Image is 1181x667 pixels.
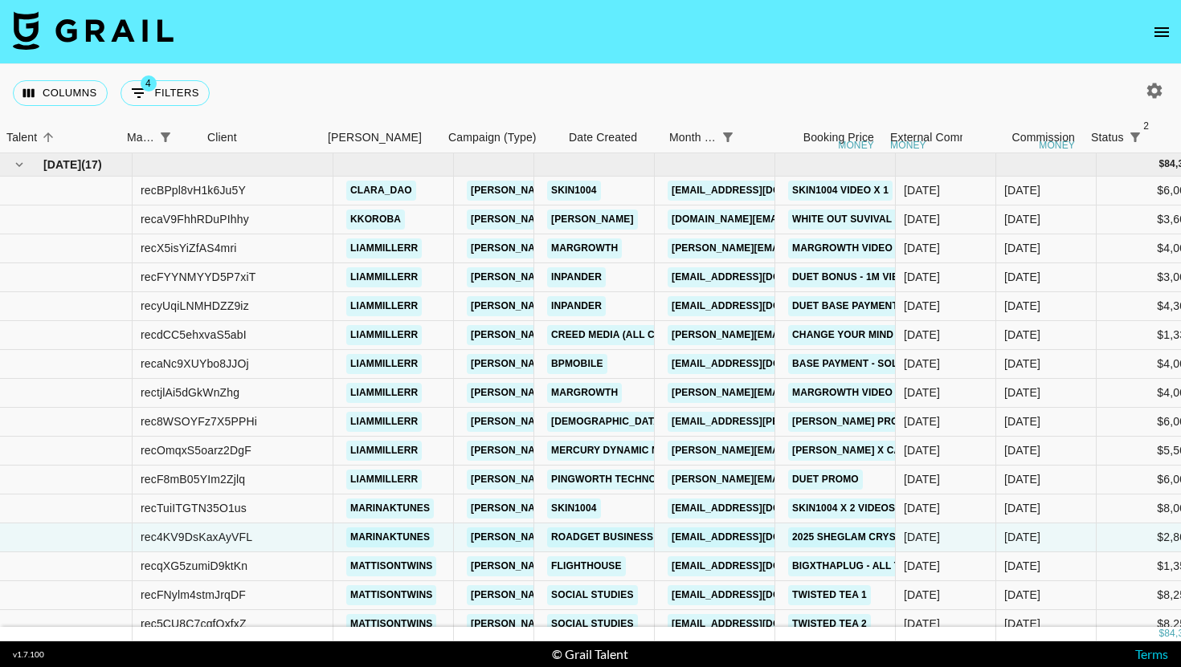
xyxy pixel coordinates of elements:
a: [PERSON_NAME][EMAIL_ADDRESS][DOMAIN_NAME] [467,383,729,403]
a: liammillerr [346,383,422,403]
div: Sep '25 [1004,529,1040,545]
a: marinaktunes [346,498,434,519]
div: $ [1159,627,1164,641]
div: Date Created [569,122,637,153]
div: 23/07/2025 [904,327,940,343]
div: Sep '25 [1004,384,1040,401]
div: Sep '25 [1004,356,1040,372]
a: [PERSON_NAME][EMAIL_ADDRESS][DOMAIN_NAME] [467,296,729,316]
a: [EMAIL_ADDRESS][DOMAIN_NAME] [668,296,848,316]
div: rec8WSOYFz7X5PPHi [141,413,257,429]
div: 27/03/2025 [904,500,940,516]
div: Sep '25 [1004,500,1040,516]
a: [EMAIL_ADDRESS][DOMAIN_NAME] [668,498,848,519]
a: liammillerr [346,296,422,316]
a: liammillerr [346,325,422,345]
a: Social Studies [547,614,638,634]
a: [PERSON_NAME][EMAIL_ADDRESS][DOMAIN_NAME] [467,354,729,374]
a: [PERSON_NAME][EMAIL_ADDRESS][DOMAIN_NAME] [467,325,729,345]
a: liammillerr [346,354,422,374]
a: Mercury Dynamic Network Media Ltd. [547,441,764,461]
div: Booking Price [803,122,874,153]
button: Sort [37,126,59,148]
a: [EMAIL_ADDRESS][DOMAIN_NAME] [668,181,848,201]
div: 28/08/2025 [904,269,940,285]
div: v 1.7.100 [13,649,44,660]
a: [DOMAIN_NAME][EMAIL_ADDRESS][DOMAIN_NAME] [668,209,928,230]
a: [DEMOGRAPHIC_DATA] [547,412,668,432]
a: Flighthouse [547,556,626,576]
div: recyUqiLNMHDZZ9iz [141,298,249,314]
a: liammillerr [346,470,422,490]
a: liammillerr [346,441,422,461]
a: liammillerr [346,267,422,287]
div: Sep '25 [1004,182,1040,198]
div: Booker [320,122,440,153]
div: rec5CU8C7cgfQxfxZ [141,616,247,632]
div: recFNylm4stmJrqDF [141,587,246,603]
a: mattisontwins [346,585,436,605]
a: [PERSON_NAME][EMAIL_ADDRESS][DOMAIN_NAME] [467,267,729,287]
a: InPander [547,267,606,287]
div: 09/06/2025 [904,529,940,545]
div: recX5isYiZfAS4mri [141,240,237,256]
a: liammillerr [346,412,422,432]
a: Social Studies [547,585,638,605]
a: bigxthaplug - all the way [788,556,942,576]
a: [PERSON_NAME][EMAIL_ADDRESS][DOMAIN_NAME] [467,441,729,461]
div: 03/09/2025 [904,442,940,458]
a: [PERSON_NAME][EMAIL_ADDRESS][DOMAIN_NAME] [467,209,729,230]
a: mattisontwins [346,614,436,634]
div: 09/09/2025 [904,182,940,198]
a: [PERSON_NAME][EMAIL_ADDRESS][DOMAIN_NAME] [467,556,729,576]
div: 2 active filters [1124,126,1146,148]
a: margrowth video 5 [788,238,905,258]
div: recqXG5zumiD9ktKn [141,558,247,574]
div: recdCC5ehxvaS5abI [141,327,247,343]
a: twisted tea 2 [788,614,871,634]
a: [PERSON_NAME][EMAIL_ADDRESS][DOMAIN_NAME] [668,325,930,345]
a: [PERSON_NAME] [547,209,638,230]
div: 13/08/2025 [904,587,940,603]
a: marinaktunes [346,527,434,547]
div: 13/08/2025 [904,616,940,632]
a: [PERSON_NAME][EMAIL_ADDRESS][DOMAIN_NAME] [668,383,930,403]
div: Sep '25 [1004,616,1040,632]
a: clara_dao [346,181,416,201]
div: 1 active filter [154,126,177,148]
a: SKIN1004 [547,498,601,519]
a: duet bonus - 1m views [788,267,918,287]
div: Sep '25 [1004,298,1040,314]
a: skin1004 x 2 videos [788,498,899,519]
a: [PERSON_NAME][EMAIL_ADDRESS][DOMAIN_NAME] [467,238,729,258]
div: 28/08/2025 [904,558,940,574]
a: change your mind [788,325,897,345]
a: [EMAIL_ADDRESS][DOMAIN_NAME] [668,585,848,605]
a: [EMAIL_ADDRESS][DOMAIN_NAME] [668,556,848,576]
div: Commission [1011,122,1075,153]
a: [PERSON_NAME] promotion [788,412,942,432]
div: recaNc9XUYbo8JJOj [141,356,249,372]
a: [PERSON_NAME][EMAIL_ADDRESS][DOMAIN_NAME] [467,585,729,605]
div: 27/08/2025 [904,211,940,227]
div: Manager [119,122,199,153]
a: [PERSON_NAME][EMAIL_ADDRESS][DOMAIN_NAME] [467,527,729,547]
div: Date Created [561,122,661,153]
a: SKIN1004 [547,181,601,201]
a: [EMAIL_ADDRESS][DOMAIN_NAME] [668,267,848,287]
a: [PERSON_NAME][EMAIL_ADDRESS][DOMAIN_NAME] [467,181,729,201]
div: 09/09/2025 [904,413,940,429]
a: mattisontwins [346,556,436,576]
div: $ [1159,157,1164,171]
a: liammillerr [346,238,422,258]
div: 28/08/2025 [904,298,940,314]
div: money [890,140,926,150]
div: © Grail Talent [552,646,628,662]
a: [PERSON_NAME][EMAIL_ADDRESS][DOMAIN_NAME] [467,498,729,519]
div: Talent [6,122,37,153]
a: twisted tea 1 [788,585,871,605]
button: open drawer [1146,16,1178,48]
span: ( 17 ) [81,157,102,173]
a: [EMAIL_ADDRESS][DOMAIN_NAME] [668,614,848,634]
div: Month Due [661,122,762,153]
